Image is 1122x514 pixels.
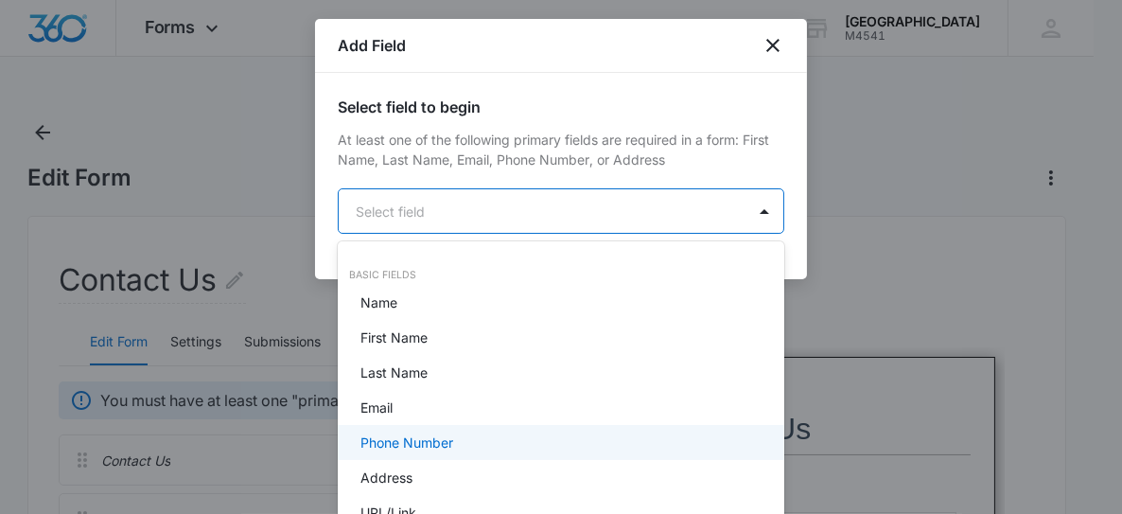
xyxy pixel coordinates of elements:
[48,63,343,99] h2: Contact Us
[338,268,784,283] div: Basic Fields
[48,466,343,509] button: Join Our Family
[360,292,397,312] p: Name
[48,126,89,142] span: Name
[360,328,428,347] p: First Name
[143,479,249,495] span: Join Our Family
[48,232,86,248] span: Email
[360,398,393,417] p: Email
[48,338,249,354] span: We are accepting new clients.
[360,363,428,382] p: Last Name
[360,433,453,452] p: Phone Number
[360,468,412,487] p: Address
